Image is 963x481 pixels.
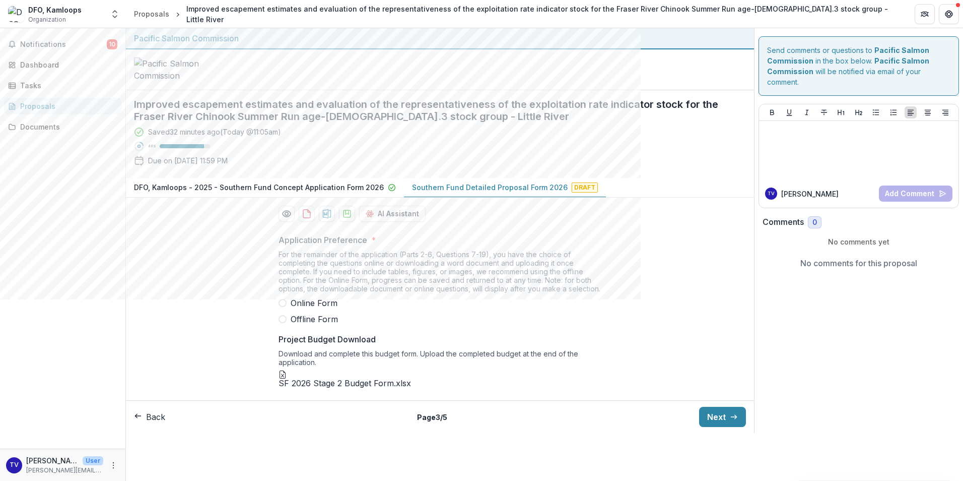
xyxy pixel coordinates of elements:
[28,15,66,24] span: Organization
[186,4,899,25] div: Improved escapement estimates and evaluation of the representativeness of the exploitation rate i...
[20,122,113,132] div: Documents
[279,206,295,222] button: Preview 22513640-42b2-4318-85fe-aa7228837fdb-3.pdf
[26,466,103,475] p: [PERSON_NAME][EMAIL_ADDRESS][PERSON_NAME][DOMAIN_NAME]
[818,106,830,118] button: Strike
[8,6,24,22] img: DFO, Kamloops
[107,39,117,49] span: 10
[148,127,281,137] div: Saved 32 minutes ago ( Today @ 11:05am )
[291,297,337,309] span: Online Form
[853,106,865,118] button: Heading 2
[130,2,903,27] nav: breadcrumb
[768,191,775,196] div: Tanya Vivian
[10,462,19,468] div: Tanya Vivian
[412,182,568,193] p: Southern Fund Detailed Proposal Form 2026
[279,333,376,345] p: Project Budget Download
[134,9,169,19] div: Proposals
[339,206,355,222] button: download-proposal
[279,234,367,246] p: Application Preference
[939,106,951,118] button: Align Right
[83,456,103,465] p: User
[759,36,959,96] div: Send comments or questions to in the box below. will be notified via email of your comment.
[20,80,113,91] div: Tasks
[572,183,598,193] span: Draft
[812,218,817,227] span: 0
[905,106,917,118] button: Align Left
[279,349,601,371] div: Download and complete this budget form. Upload the completed budget at the end of the application.
[800,257,917,269] p: No comments for this proposal
[279,250,601,297] div: For the remainder of the application (Parts 2-6, Questions 7-19), you have the choice of completi...
[766,106,778,118] button: Bold
[279,371,411,388] div: SF 2026 Stage 2 Budget Form.xlsx
[922,106,934,118] button: Align Center
[699,407,746,427] button: Next
[763,217,804,227] h2: Comments
[134,57,235,82] img: Pacific Salmon Commission
[417,412,447,423] p: Page 3 / 5
[801,106,813,118] button: Italicize
[4,36,121,52] button: Notifications10
[359,206,426,222] button: AI Assistant
[870,106,882,118] button: Bullet List
[291,313,338,325] span: Offline Form
[130,7,173,21] a: Proposals
[134,411,165,423] button: Back
[783,106,795,118] button: Underline
[879,186,952,202] button: Add Comment
[763,236,955,247] p: No comments yet
[4,56,121,73] a: Dashboard
[4,98,121,114] a: Proposals
[148,155,228,166] p: Due on [DATE] 11:59 PM
[887,106,900,118] button: Ordered List
[107,459,119,471] button: More
[20,40,107,49] span: Notifications
[915,4,935,24] button: Partners
[939,4,959,24] button: Get Help
[26,455,79,466] p: [PERSON_NAME]
[299,206,315,222] button: download-proposal
[148,143,156,150] p: 88 %
[20,59,113,70] div: Dashboard
[134,98,730,123] h2: Improved escapement estimates and evaluation of the representativeness of the exploitation rate i...
[319,206,335,222] button: download-proposal
[134,182,384,193] p: DFO, Kamloops - 2025 - Southern Fund Concept Application Form 2026
[134,32,746,44] div: Pacific Salmon Commission
[4,118,121,135] a: Documents
[279,379,411,388] span: SF 2026 Stage 2 Budget Form.xlsx
[781,189,839,199] p: [PERSON_NAME]
[20,101,113,111] div: Proposals
[835,106,847,118] button: Heading 1
[28,5,82,15] div: DFO, Kamloops
[4,77,121,94] a: Tasks
[108,4,122,24] button: Open entity switcher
